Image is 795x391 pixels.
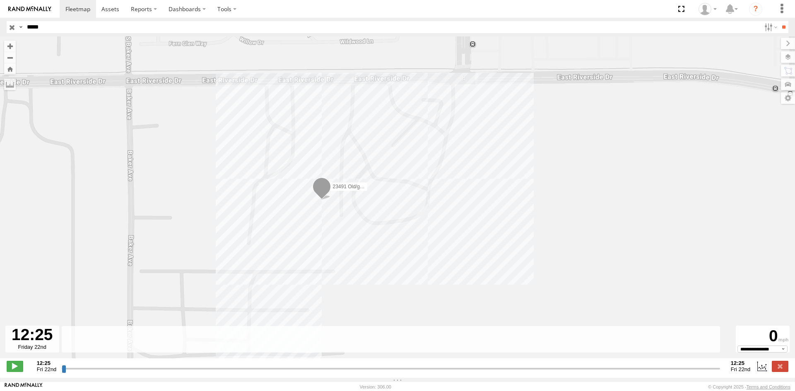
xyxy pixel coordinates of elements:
[749,2,762,16] i: ?
[737,327,788,345] div: 0
[5,383,43,391] a: Visit our Website
[761,21,779,33] label: Search Filter Options
[37,360,57,366] strong: 12:25
[747,384,790,389] a: Terms and Conditions
[17,21,24,33] label: Search Query
[781,92,795,104] label: Map Settings
[731,366,751,372] span: Fri 22nd Aug 2025
[731,360,751,366] strong: 12:25
[4,79,16,90] label: Measure
[708,384,790,389] div: © Copyright 2025 -
[4,41,16,52] button: Zoom in
[37,366,57,372] span: Fri 22nd Aug 2025
[332,184,368,190] span: 23491 Old/good
[4,63,16,74] button: Zoom Home
[4,52,16,63] button: Zoom out
[360,384,391,389] div: Version: 306.00
[8,6,51,12] img: rand-logo.svg
[7,361,23,372] label: Play/Stop
[696,3,720,15] div: Andres Calderon
[772,361,788,372] label: Close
